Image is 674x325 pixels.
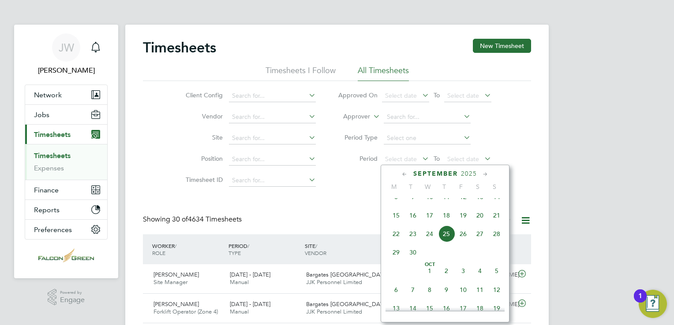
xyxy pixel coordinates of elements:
span: 27 [472,225,488,242]
div: WORKER [150,238,226,261]
span: 29 [388,244,404,261]
a: JW[PERSON_NAME] [25,33,108,76]
span: 17 [421,207,438,224]
span: Select date [385,92,417,100]
span: Select date [447,92,479,100]
span: [DATE] - [DATE] [230,271,270,278]
label: Client Config [183,91,223,99]
div: £900.00 [378,297,424,312]
button: Reports [25,200,107,219]
label: Approved [454,216,512,225]
span: 2 [438,262,455,279]
span: Reports [34,206,60,214]
span: [DATE] - [DATE] [230,300,270,308]
span: 28 [488,225,505,242]
label: Period [338,155,378,162]
div: Timesheets [25,144,107,180]
button: Preferences [25,220,107,239]
button: Network [25,85,107,104]
button: Jobs [25,105,107,124]
input: Search for... [384,111,471,123]
button: New Timesheet [473,39,531,53]
a: Powered byEngage [48,289,85,306]
span: T [402,183,419,191]
a: Timesheets [34,151,71,160]
span: / [247,242,249,249]
span: 6 [388,281,404,298]
span: / [315,242,317,249]
span: 9 [438,281,455,298]
span: 11 [472,281,488,298]
span: 7 [404,281,421,298]
span: / [175,242,176,249]
span: 2025 [461,170,477,177]
span: Timesheets [34,130,71,139]
input: Search for... [229,132,316,144]
nav: Main navigation [14,25,118,278]
span: Finance [34,186,59,194]
label: Approver [330,112,370,121]
span: 5 [488,262,505,279]
span: To [431,89,442,101]
span: [PERSON_NAME] [154,271,199,278]
span: 19 [455,207,472,224]
span: T [436,183,453,191]
span: To [431,153,442,164]
span: 10 [455,281,472,298]
span: S [469,183,486,191]
span: VENDOR [305,249,326,256]
span: 14 [404,300,421,317]
span: Engage [60,296,85,304]
span: 1 [421,262,438,279]
span: JJK Personnel Limited [306,308,362,315]
label: Timesheet ID [183,176,223,184]
span: 4 [472,262,488,279]
span: 20 [472,207,488,224]
span: 18 [472,300,488,317]
button: Open Resource Center, 1 new notification [639,290,667,318]
span: 19 [488,300,505,317]
span: Jobs [34,111,49,119]
span: Select date [385,155,417,163]
span: Preferences [34,225,72,234]
li: All Timesheets [358,65,409,81]
div: SITE [303,238,379,261]
span: [PERSON_NAME] [154,300,199,308]
span: Forklift Operator (Zone 4) [154,308,218,315]
span: 8 [421,281,438,298]
div: Showing [143,215,243,224]
span: Site Manager [154,278,187,286]
span: 24 [421,225,438,242]
input: Search for... [229,174,316,187]
span: Bargates [GEOGRAPHIC_DATA] (… [306,271,397,278]
span: 22 [388,225,404,242]
label: Site [183,133,223,141]
span: 26 [455,225,472,242]
span: M [386,183,402,191]
span: 30 [404,244,421,261]
span: 16 [438,300,455,317]
span: 17 [455,300,472,317]
input: Select one [384,132,471,144]
div: PERIOD [226,238,303,261]
span: JJK Personnel Limited [306,278,362,286]
div: 1 [638,296,642,307]
span: Network [34,91,62,99]
label: Period Type [338,133,378,141]
a: Expenses [34,164,64,172]
span: 15 [388,207,404,224]
div: £1,800.00 [378,268,424,282]
input: Search for... [229,153,316,166]
span: John Whyte [25,65,108,76]
span: 25 [438,225,455,242]
span: Manual [230,278,249,286]
h2: Timesheets [143,39,216,56]
span: Manual [230,308,249,315]
span: JW [59,42,74,53]
a: Go to home page [25,248,108,262]
label: Approved On [338,91,378,99]
span: TYPE [228,249,241,256]
img: falcongreen-logo-retina.png [38,248,94,262]
span: 4634 Timesheets [172,215,242,224]
span: 12 [488,281,505,298]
